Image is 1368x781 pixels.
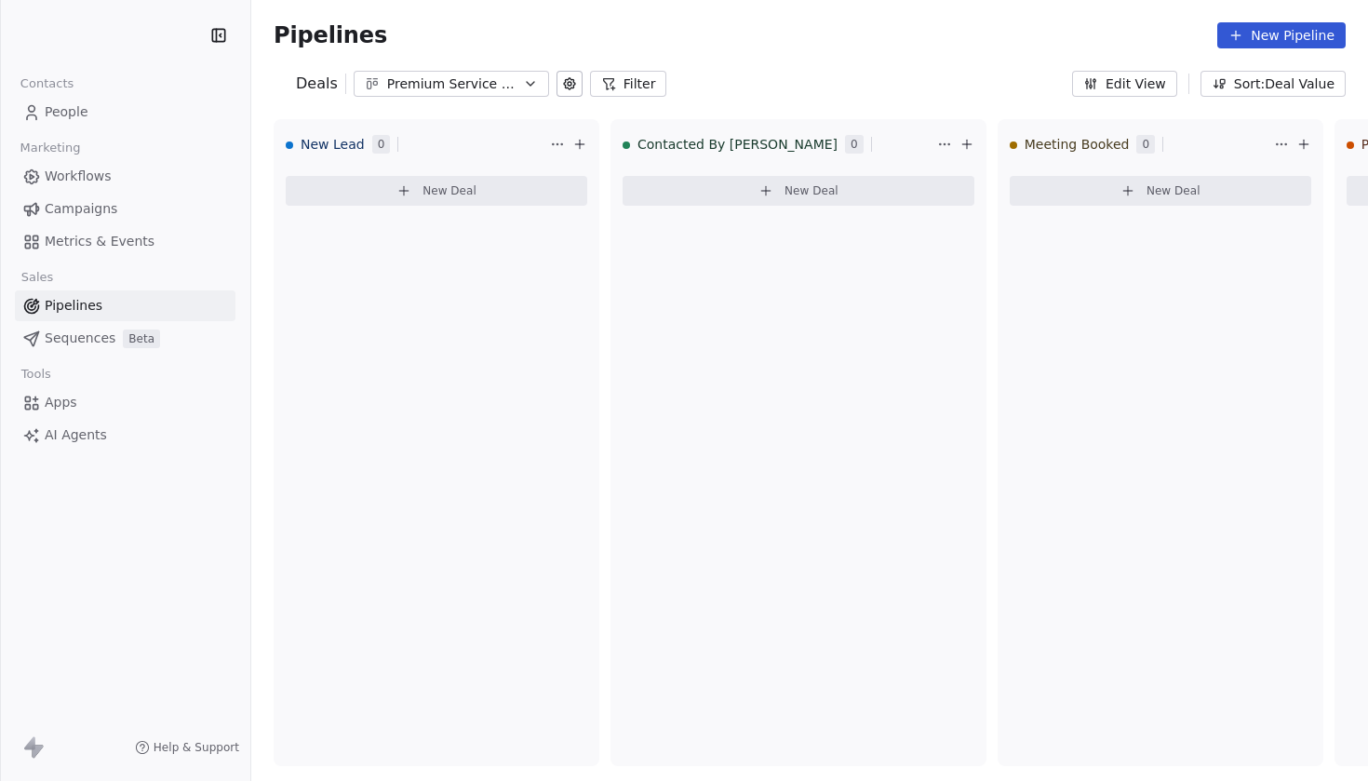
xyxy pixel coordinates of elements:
span: Contacts [12,70,82,98]
span: Sales [13,263,61,291]
a: People [15,97,235,128]
span: Help & Support [154,740,239,755]
button: Edit View [1072,71,1177,97]
span: 0 [845,135,864,154]
button: Sort: Deal Value [1200,71,1346,97]
span: Tools [13,360,59,388]
a: AI Agents [15,420,235,451]
a: Apps [15,387,235,418]
span: New Deal [785,183,838,198]
span: Pipelines [274,22,387,48]
span: AI Agents [45,425,107,445]
div: Meeting Booked0 [1010,120,1270,168]
a: Metrics & Events [15,226,235,257]
span: Workflows [45,167,112,186]
div: New Lead0 [286,120,546,168]
span: Sequences [45,329,115,348]
span: New Deal [1147,183,1200,198]
span: Campaigns [45,199,117,219]
button: Filter [590,71,667,97]
button: New Deal [623,176,974,206]
button: New Deal [286,176,587,206]
span: 0 [1136,135,1155,154]
span: 0 [372,135,391,154]
div: Premium Service Businesses [387,74,516,94]
button: New Deal [1010,176,1311,206]
span: New Lead [301,135,365,154]
button: New Pipeline [1217,22,1346,48]
span: Deals [296,73,338,95]
span: Metrics & Events [45,232,154,251]
div: Contacted By [PERSON_NAME]0 [623,120,933,168]
span: New Deal [422,183,476,198]
span: People [45,102,88,122]
a: Campaigns [15,194,235,224]
a: Pipelines [15,290,235,321]
span: Pipelines [45,296,102,316]
span: Contacted By [PERSON_NAME] [637,135,838,154]
span: Marketing [12,134,88,162]
span: Beta [123,330,160,348]
span: Meeting Booked [1025,135,1130,154]
a: Workflows [15,161,235,192]
a: Help & Support [135,740,239,755]
span: Apps [45,393,77,412]
a: SequencesBeta [15,323,235,354]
